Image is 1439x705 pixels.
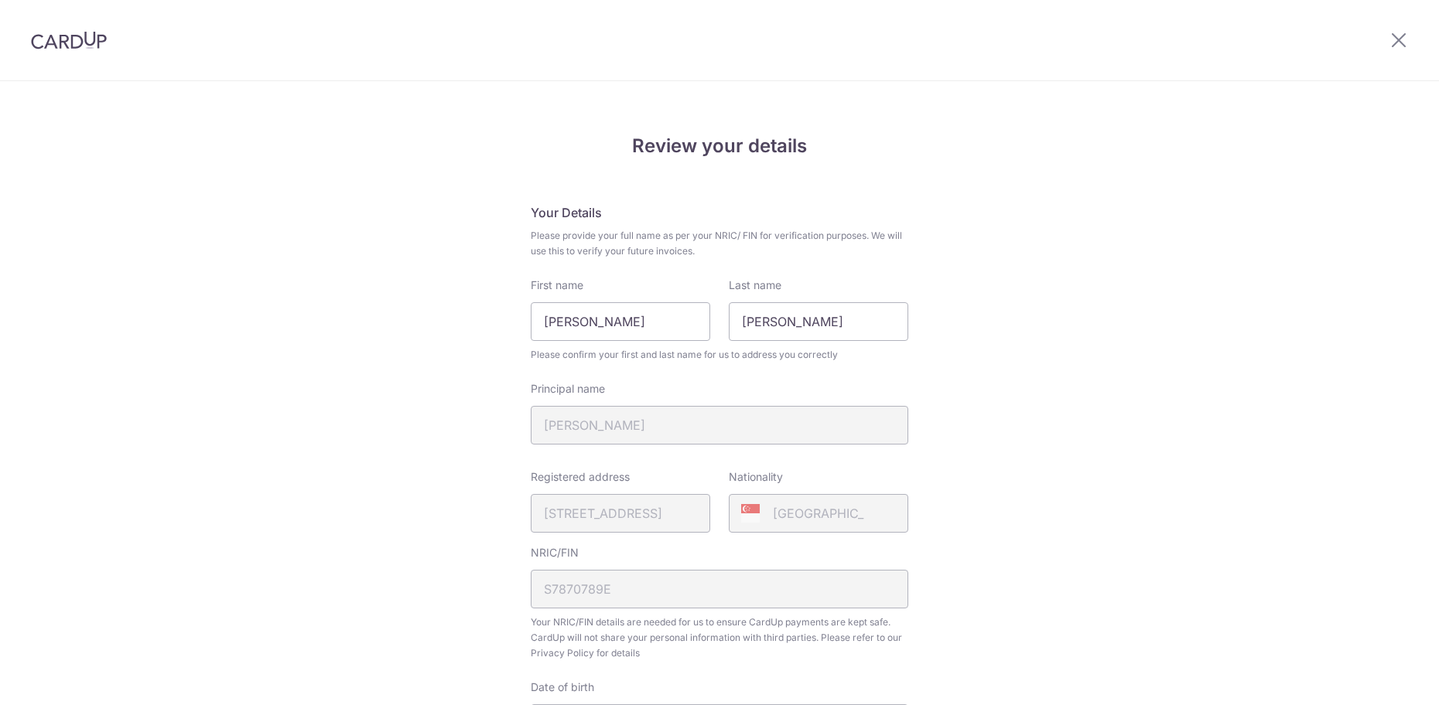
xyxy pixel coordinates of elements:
[531,228,908,259] span: Please provide your full name as per your NRIC/ FIN for verification purposes. We will use this t...
[531,545,579,560] label: NRIC/FIN
[729,302,908,341] input: Last name
[531,302,710,341] input: First Name
[729,278,781,293] label: Last name
[531,615,908,661] span: Your NRIC/FIN details are needed for us to ensure CardUp payments are kept safe. CardUp will not ...
[531,469,630,485] label: Registered address
[31,31,107,49] img: CardUp
[729,469,783,485] label: Nationality
[531,347,908,363] span: Please confirm your first and last name for us to address you correctly
[531,381,605,397] label: Principal name
[531,278,583,293] label: First name
[531,132,908,160] h4: Review your details
[531,203,908,222] h5: Your Details
[531,679,594,695] label: Date of birth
